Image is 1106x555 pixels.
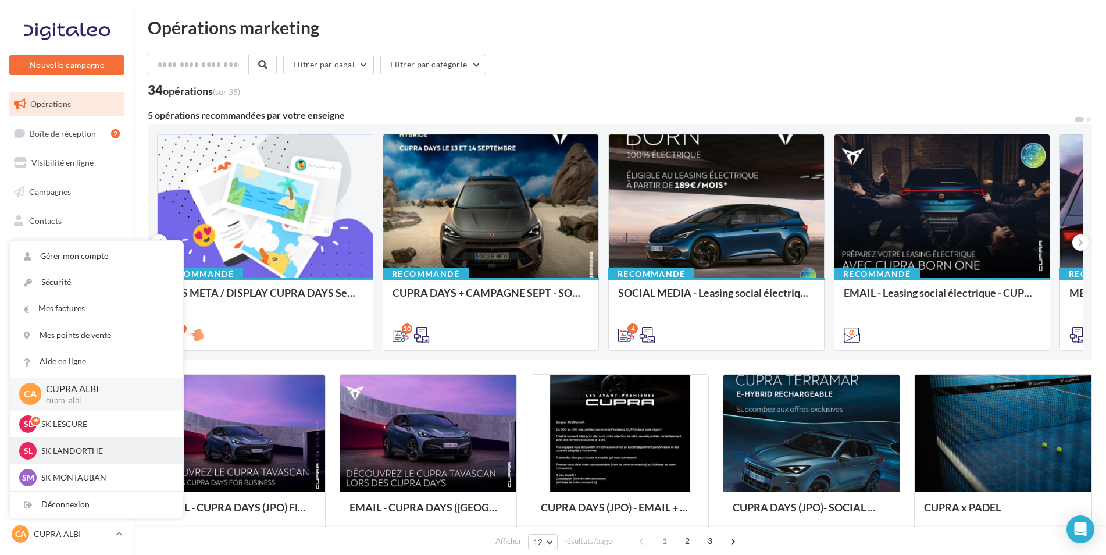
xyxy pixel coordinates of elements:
[41,472,169,483] p: SK MONTAUBAN
[148,111,1073,120] div: 5 opérations recommandées par votre enseigne
[10,492,183,518] div: Déconnexion
[655,532,674,550] span: 1
[41,418,169,430] p: SK LESCURE
[678,532,697,550] span: 2
[10,296,183,322] a: Mes factures
[7,296,127,330] a: PLV et print personnalisable
[29,215,62,225] span: Contacts
[7,121,127,146] a: Boîte de réception2
[31,158,94,168] span: Visibilité en ligne
[9,55,124,75] button: Nouvelle campagne
[283,55,374,74] button: Filtrer par canal
[10,243,183,269] a: Gérer mon compte
[701,532,719,550] span: 3
[349,501,508,525] div: EMAIL - CUPRA DAYS ([GEOGRAPHIC_DATA]) Private Générique
[213,87,240,97] span: (sur 35)
[167,287,363,310] div: ADS META / DISPLAY CUPRA DAYS Septembre 2025
[7,237,127,262] a: Médiathèque
[30,128,96,138] span: Boîte de réception
[158,501,316,525] div: EMAIL - CUPRA DAYS (JPO) Fleet Générique
[528,534,558,550] button: 12
[627,323,638,334] div: 4
[7,92,127,116] a: Opérations
[7,151,127,175] a: Visibilité en ligne
[15,528,26,540] span: CA
[46,396,165,406] p: cupra_albi
[157,268,243,280] div: Recommandé
[34,528,111,540] p: CUPRA ALBI
[29,187,71,197] span: Campagnes
[148,19,1092,36] div: Opérations marketing
[924,501,1082,525] div: CUPRA x PADEL
[7,209,127,233] a: Contacts
[24,445,33,457] span: SL
[10,269,183,296] a: Sécurité
[1066,515,1094,543] div: Open Intercom Messenger
[564,536,612,547] span: résultats/page
[383,268,469,280] div: Recommandé
[834,268,920,280] div: Recommandé
[111,129,120,138] div: 2
[148,84,240,97] div: 34
[7,180,127,204] a: Campagnes
[24,387,37,401] span: CA
[380,55,486,74] button: Filtrer par catégorie
[9,523,124,545] a: CA CUPRA ALBI
[608,268,694,280] div: Recommandé
[495,536,522,547] span: Afficher
[22,472,34,483] span: SM
[41,445,169,457] p: SK LANDORTHE
[733,501,891,525] div: CUPRA DAYS (JPO)- SOCIAL MEDIA
[10,322,183,348] a: Mes points de vente
[844,287,1040,310] div: EMAIL - Leasing social électrique - CUPRA Born One
[163,86,240,96] div: opérations
[30,99,71,109] span: Opérations
[393,287,589,310] div: CUPRA DAYS + CAMPAGNE SEPT - SOCIAL MEDIA
[10,348,183,375] a: Aide en ligne
[24,418,33,430] span: SL
[46,382,165,396] p: CUPRA ALBI
[402,323,412,334] div: 10
[541,501,699,525] div: CUPRA DAYS (JPO) - EMAIL + SMS
[533,538,543,547] span: 12
[7,334,127,368] a: Campagnes DataOnDemand
[618,287,815,310] div: SOCIAL MEDIA - Leasing social électrique - CUPRA Born
[7,266,127,291] a: Calendrier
